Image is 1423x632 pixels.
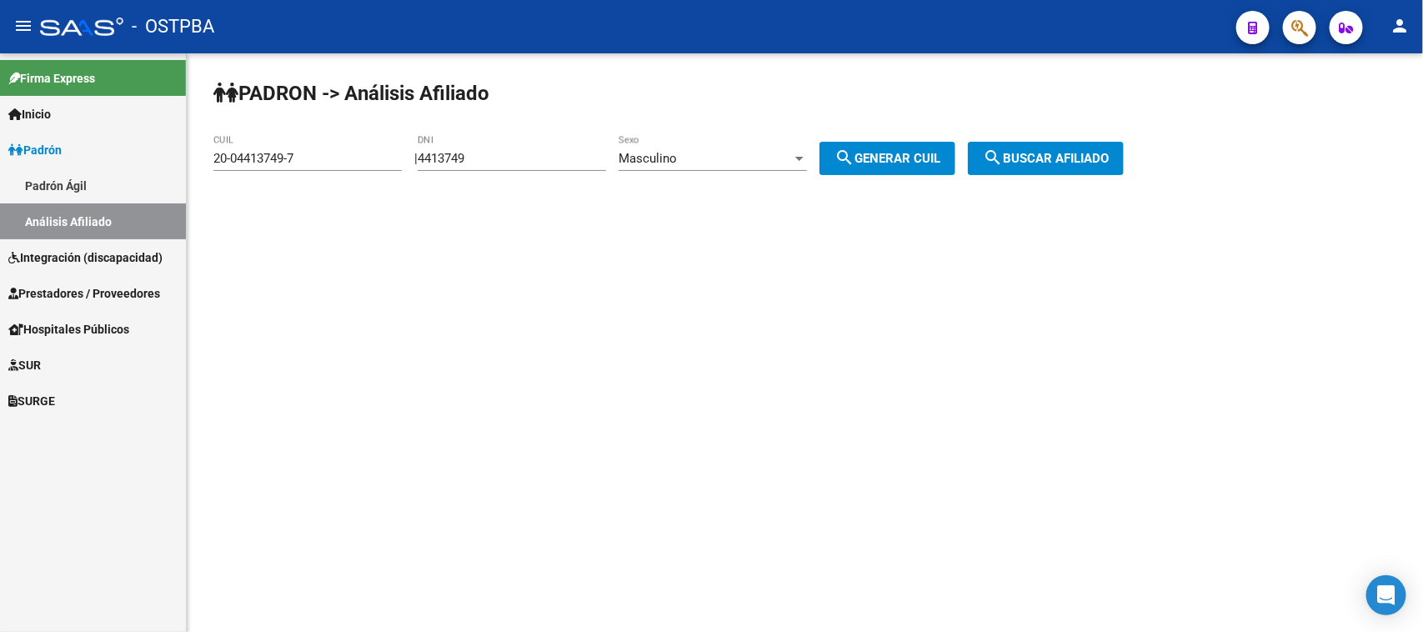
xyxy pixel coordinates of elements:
span: - OSTPBA [132,8,214,45]
span: Inicio [8,105,51,123]
span: SURGE [8,392,55,410]
div: Open Intercom Messenger [1366,575,1406,615]
span: Hospitales Públicos [8,320,129,339]
span: SUR [8,356,41,374]
div: | [414,151,968,166]
span: Integración (discapacidad) [8,248,163,267]
span: Prestadores / Proveedores [8,284,160,303]
span: Padrón [8,141,62,159]
span: Firma Express [8,69,95,88]
span: Generar CUIL [834,151,940,166]
strong: PADRON -> Análisis Afiliado [213,82,489,105]
mat-icon: person [1390,16,1410,36]
button: Buscar afiliado [968,142,1124,175]
mat-icon: menu [13,16,33,36]
span: Buscar afiliado [983,151,1109,166]
mat-icon: search [983,148,1003,168]
mat-icon: search [834,148,854,168]
button: Generar CUIL [819,142,955,175]
span: Masculino [619,151,677,166]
